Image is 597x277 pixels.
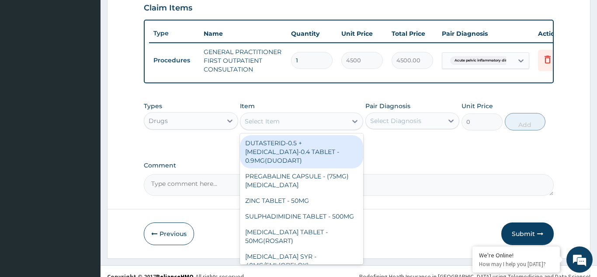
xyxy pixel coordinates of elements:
[387,25,437,42] th: Total Price
[534,25,577,42] th: Actions
[16,44,35,65] img: d_794563401_company_1708531726252_794563401
[199,25,287,42] th: Name
[240,102,255,110] label: Item
[245,117,280,126] div: Select Item
[462,102,493,110] label: Unit Price
[4,185,167,215] textarea: Type your message and hit 'Enter'
[240,249,363,273] div: [MEDICAL_DATA] SYR - 40MG/5ML(ORELOX)
[143,4,164,25] div: Minimize live chat window
[149,52,199,68] td: Procedures
[144,3,192,13] h3: Claim Items
[199,43,287,78] td: GENERAL PRACTITIONER FIRST OUTPATIENT CONSULTATION
[240,135,363,168] div: DUTASTERID-0.5 + [MEDICAL_DATA]-0.4 TABLET - 0.9MG(DUODART)
[365,102,410,110] label: Pair Diagnosis
[479,251,553,259] div: We're Online!
[370,116,421,125] div: Select Diagnosis
[149,116,168,125] div: Drugs
[240,209,363,224] div: SULPHADIMIDINE TABLET - 500MG
[240,168,363,193] div: PREGABALINE CAPSULE - (75MG) [MEDICAL_DATA]
[437,25,534,42] th: Pair Diagnosis
[337,25,387,42] th: Unit Price
[287,25,337,42] th: Quantity
[149,25,199,41] th: Type
[501,222,554,245] button: Submit
[51,83,121,171] span: We're online!
[144,162,554,169] label: Comment
[45,49,147,60] div: Chat with us now
[479,260,553,268] p: How may I help you today?
[450,56,516,65] span: Acute pelvic inflammatory dise...
[240,224,363,249] div: [MEDICAL_DATA] TABLET - 50MG(ROSART)
[144,222,194,245] button: Previous
[144,103,162,110] label: Types
[505,113,546,130] button: Add
[240,193,363,209] div: ZINC TABLET - 50MG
